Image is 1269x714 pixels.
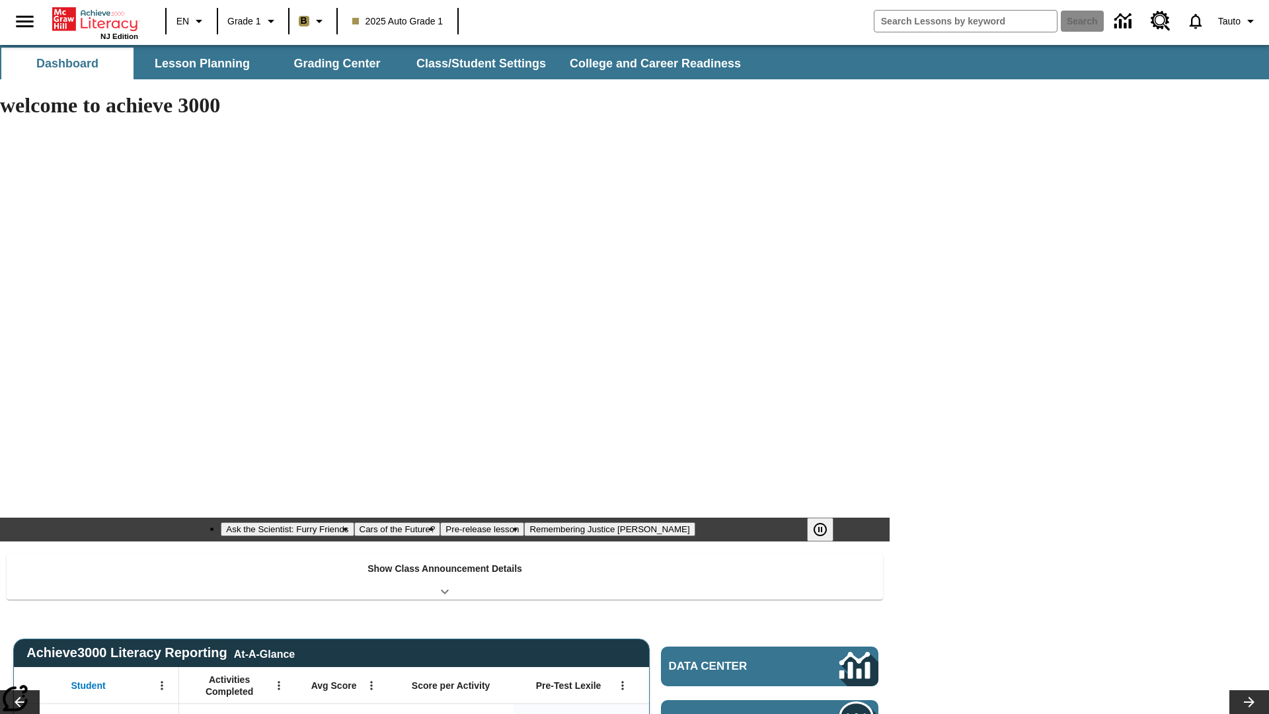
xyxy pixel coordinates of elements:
div: At-A-Glance [234,646,295,660]
button: Boost Class color is light brown. Change class color [293,9,332,33]
span: Avg Score [311,680,357,692]
button: Lesson carousel, Next [1229,690,1269,714]
span: Activities Completed [186,674,273,697]
span: B [301,13,307,29]
span: Score per Activity [412,680,490,692]
span: Grade 1 [227,15,261,28]
button: College and Career Readiness [559,48,751,79]
button: Slide 3 Pre-release lesson [440,522,524,536]
button: Slide 1 Ask the Scientist: Furry Friends [221,522,354,536]
button: Slide 4 Remembering Justice O'Connor [524,522,695,536]
button: Open Menu [613,676,633,695]
input: search field [874,11,1057,32]
button: Open Menu [152,676,172,695]
a: Data Center [1106,3,1143,40]
span: Achieve3000 Literacy Reporting [26,645,295,660]
button: Open Menu [362,676,381,695]
span: NJ Edition [100,32,138,40]
a: Data Center [661,647,878,686]
button: Open side menu [5,2,44,41]
button: Grade: Grade 1, Select a grade [222,9,284,33]
span: EN [176,15,189,28]
div: Pause [807,518,847,541]
button: Slide 2 Cars of the Future? [354,522,441,536]
button: Lesson Planning [136,48,268,79]
span: Student [71,680,106,692]
button: Language: EN, Select a language [171,9,213,33]
a: Notifications [1178,4,1213,38]
p: Show Class Announcement Details [367,562,522,576]
span: Data Center [669,660,794,673]
a: Home [52,6,138,32]
div: Home [52,5,138,40]
div: Show Class Announcement Details [7,554,883,600]
button: Profile/Settings [1213,9,1264,33]
span: Tauto [1218,15,1241,28]
a: Resource Center, Will open in new tab [1143,3,1178,39]
button: Class/Student Settings [406,48,557,79]
button: Open Menu [269,676,289,695]
span: 2025 Auto Grade 1 [352,15,443,28]
button: Grading Center [271,48,403,79]
span: Pre-Test Lexile [536,680,601,692]
button: Pause [807,518,833,541]
button: Dashboard [1,48,134,79]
